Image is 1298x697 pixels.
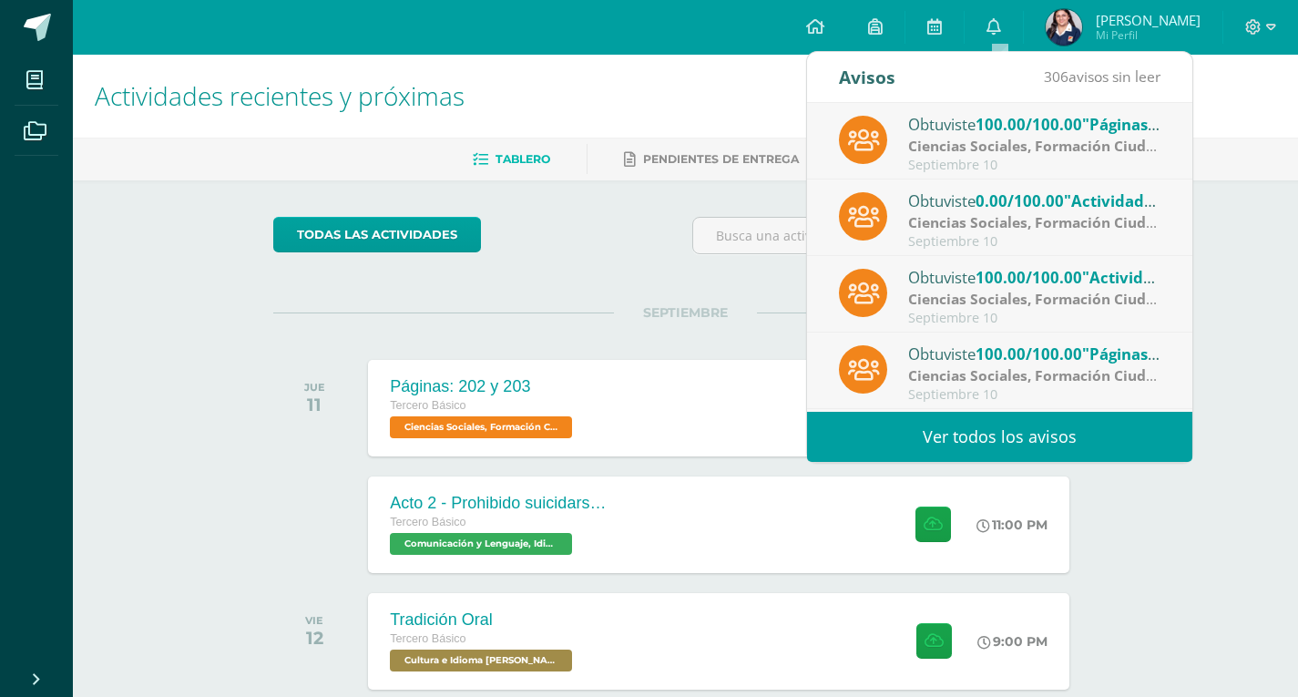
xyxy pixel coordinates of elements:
[976,517,1048,533] div: 11:00 PM
[908,265,1161,289] div: Obtuviste en
[390,533,572,555] span: Comunicación y Lenguaje, Idioma Español 'B'
[473,145,550,174] a: Tablero
[977,633,1048,650] div: 9:00 PM
[908,387,1161,403] div: Septiembre 10
[908,158,1161,173] div: Septiembre 10
[976,343,1082,364] span: 100.00/100.00
[908,311,1161,326] div: Septiembre 10
[1096,11,1201,29] span: [PERSON_NAME]
[908,342,1161,365] div: Obtuviste en
[390,399,465,412] span: Tercero Básico
[976,267,1082,288] span: 100.00/100.00
[390,632,465,645] span: Tercero Básico
[304,381,325,394] div: JUE
[390,416,572,438] span: Ciencias Sociales, Formación Ciudadana e Interculturalidad 'B'
[305,627,323,649] div: 12
[976,114,1082,135] span: 100.00/100.00
[1044,67,1160,87] span: avisos sin leer
[807,412,1192,462] a: Ver todos los avisos
[304,394,325,415] div: 11
[95,78,465,113] span: Actividades recientes y próximas
[390,377,577,396] div: Páginas: 202 y 203
[624,145,799,174] a: Pendientes de entrega
[908,112,1161,136] div: Obtuviste en
[390,610,577,630] div: Tradición Oral
[1046,9,1082,46] img: 468d480965355e6e2d485c634cf78fc0.png
[839,52,895,102] div: Avisos
[908,212,1161,233] div: | Zona
[614,304,757,321] span: SEPTIEMBRE
[908,189,1161,212] div: Obtuviste en
[693,218,1097,253] input: Busca una actividad próxima aquí...
[908,136,1161,157] div: | Zona
[908,234,1161,250] div: Septiembre 10
[643,152,799,166] span: Pendientes de entrega
[976,190,1064,211] span: 0.00/100.00
[390,650,572,671] span: Cultura e Idioma Maya Garífuna o Xinca 'B'
[496,152,550,166] span: Tablero
[908,289,1161,310] div: | Zona
[390,516,465,528] span: Tercero Básico
[1096,27,1201,43] span: Mi Perfil
[390,494,608,513] div: Acto 2 - Prohibido suicidarse en primavera
[305,614,323,627] div: VIE
[1044,67,1068,87] span: 306
[273,217,481,252] a: todas las Actividades
[908,365,1161,386] div: | Zona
